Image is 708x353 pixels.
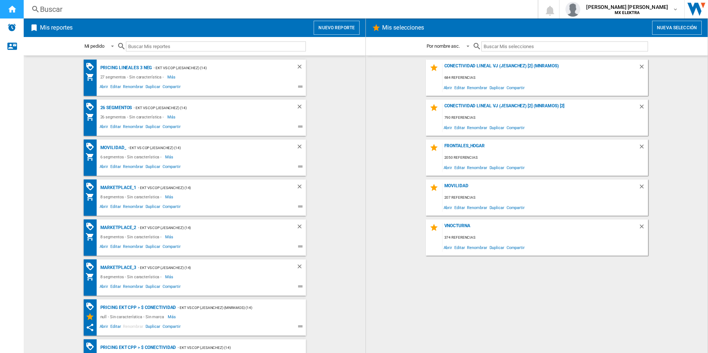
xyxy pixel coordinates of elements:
[98,183,137,192] div: MARKETPLACE_1
[442,113,648,122] div: 790 referencias
[86,312,98,321] div: Mis Selecciones
[98,163,110,172] span: Abrir
[109,123,122,132] span: Editar
[161,283,182,292] span: Compartir
[39,21,74,35] h2: Mis reportes
[165,192,174,201] span: Más
[86,112,98,121] div: Mi colección
[442,122,454,132] span: Abrir
[86,62,98,71] div: Matriz de PROMOCIONES
[165,232,174,241] span: Más
[615,10,639,15] b: MX ELEKTRA
[86,342,98,351] div: Matriz de PROMOCIONES
[144,283,161,292] span: Duplicar
[488,162,505,172] span: Duplicar
[638,183,648,193] div: Borrar
[442,83,454,93] span: Abrir
[122,203,144,212] span: Renombrar
[109,83,122,92] span: Editar
[86,272,98,281] div: Mi colección
[98,152,166,161] div: 6 segmentos - Sin característica -
[453,242,466,252] span: Editar
[109,163,122,172] span: Editar
[144,203,161,212] span: Duplicar
[453,202,466,212] span: Editar
[488,202,505,212] span: Duplicar
[638,103,648,113] div: Borrar
[466,242,488,252] span: Renombrar
[86,192,98,201] div: Mi colección
[98,223,137,232] div: MARKETPLACE_2
[98,243,110,252] span: Abrir
[98,103,132,112] div: 26 segmentos
[638,223,648,233] div: Borrar
[167,112,177,121] span: Más
[98,203,110,212] span: Abrir
[144,123,161,132] span: Duplicar
[165,272,174,281] span: Más
[109,203,122,212] span: Editar
[176,303,291,312] div: - EKT vs Cop (jesanchez) (mnramos) (14)
[488,83,505,93] span: Duplicar
[442,233,648,242] div: 374 referencias
[161,83,182,92] span: Compartir
[136,223,281,232] div: - EKT vs Cop (jesanchez) (14)
[98,192,166,201] div: 8 segmentos - Sin característica -
[442,143,638,153] div: FRONTALES_HOGAR
[122,283,144,292] span: Renombrar
[161,203,182,212] span: Compartir
[98,343,176,352] div: Pricing EKT CPP > $ Conectividad
[168,312,177,321] span: Más
[296,143,306,152] div: Borrar
[152,63,281,73] div: - EKT vs Cop (jesanchez) (14)
[165,152,174,161] span: Más
[466,83,488,93] span: Renombrar
[638,143,648,153] div: Borrar
[442,202,454,212] span: Abrir
[442,193,648,202] div: 207 referencias
[86,262,98,271] div: Matriz de PROMOCIONES
[453,83,466,93] span: Editar
[109,323,122,332] span: Editar
[442,103,638,113] div: Conectividad Lineal vj (jesanchez) [2] (mnramos) [2]
[84,43,104,49] div: Mi pedido
[86,102,98,111] div: Matriz de PROMOCIONES
[122,163,144,172] span: Renombrar
[296,103,306,112] div: Borrar
[86,222,98,231] div: Matriz de PROMOCIONES
[442,162,454,172] span: Abrir
[488,242,505,252] span: Duplicar
[144,243,161,252] span: Duplicar
[161,163,182,172] span: Compartir
[466,122,488,132] span: Renombrar
[122,123,144,132] span: Renombrar
[86,73,98,81] div: Mi colección
[427,43,460,49] div: Por nombre asc.
[296,63,306,73] div: Borrar
[86,152,98,161] div: Mi colección
[98,323,110,332] span: Abrir
[442,63,638,73] div: Conectividad Lineal vj (jesanchez) [2] (mnramos)
[98,283,110,292] span: Abrir
[86,323,94,332] ng-md-icon: Este reporte se ha compartido contigo
[505,122,526,132] span: Compartir
[505,242,526,252] span: Compartir
[161,323,182,332] span: Compartir
[136,263,281,272] div: - EKT vs Cop (jesanchez) (14)
[466,162,488,172] span: Renombrar
[442,153,648,162] div: 2050 referencias
[176,343,291,352] div: - EKT vs Cop (jesanchez) (14)
[98,232,166,241] div: 8 segmentos - Sin característica -
[586,3,668,11] span: [PERSON_NAME] [PERSON_NAME]
[132,103,281,112] div: - EKT vs Cop (jesanchez) (14)
[381,21,426,35] h2: Mis selecciones
[86,302,98,311] div: Matriz de PROMOCIONES
[144,83,161,92] span: Duplicar
[98,63,152,73] div: Pricing lineales 3 neg
[488,122,505,132] span: Duplicar
[466,202,488,212] span: Renombrar
[505,162,526,172] span: Compartir
[98,73,168,81] div: 27 segmentos - Sin característica -
[40,4,518,14] div: Buscar
[109,243,122,252] span: Editar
